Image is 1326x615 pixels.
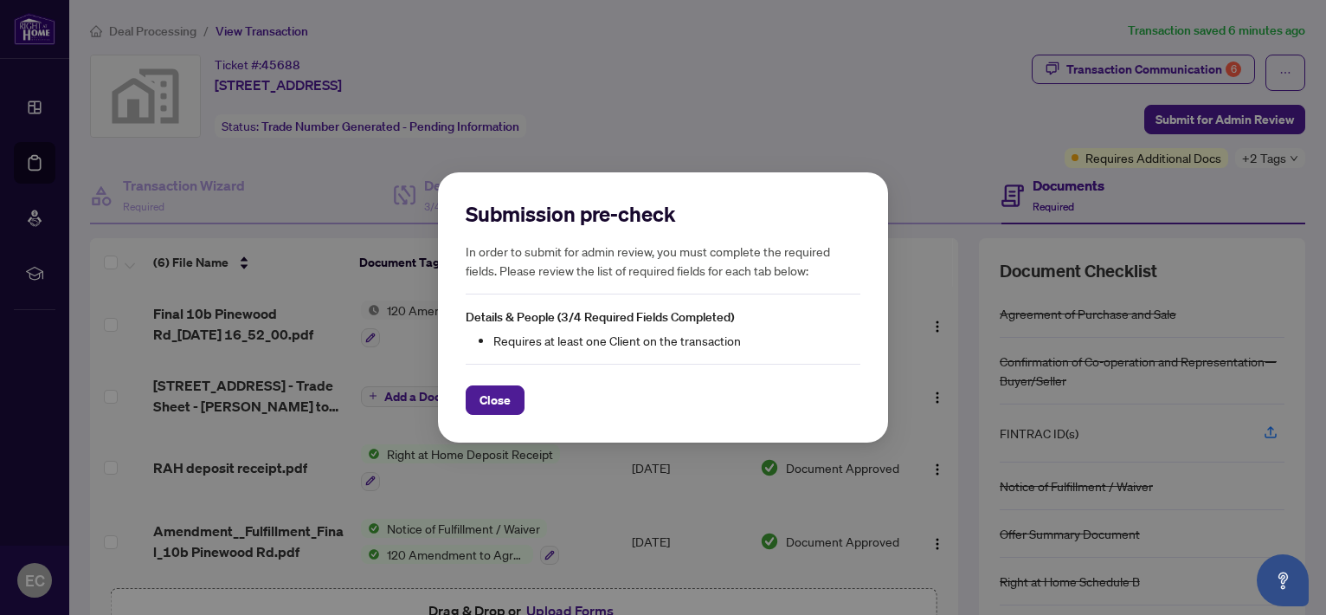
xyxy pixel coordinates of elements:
[466,242,860,280] h5: In order to submit for admin review, you must complete the required fields. Please review the lis...
[466,385,525,415] button: Close
[466,309,734,325] span: Details & People (3/4 Required Fields Completed)
[1257,554,1309,606] button: Open asap
[480,386,511,414] span: Close
[466,200,860,228] h2: Submission pre-check
[493,331,860,350] li: Requires at least one Client on the transaction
